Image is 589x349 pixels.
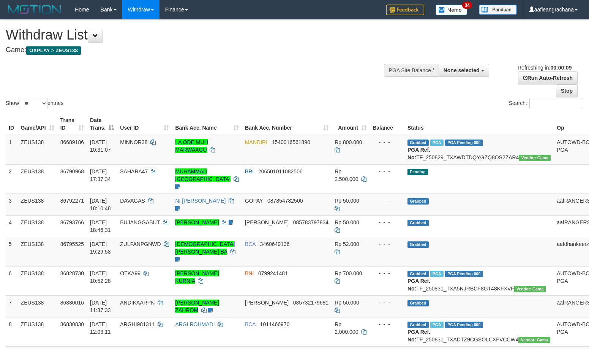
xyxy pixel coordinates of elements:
[335,219,359,225] span: Rp 50.000
[18,135,57,165] td: ZEUS138
[373,270,401,277] div: - - -
[245,198,263,204] span: GOPAY
[242,113,332,135] th: Bank Acc. Number: activate to sort column ascending
[386,5,424,15] img: Feedback.jpg
[407,147,430,160] b: PGA Ref. No:
[6,295,18,317] td: 7
[90,300,111,313] span: [DATE] 11:37:33
[120,168,148,174] span: SAHARA47
[18,237,57,266] td: ZEUS138
[407,169,428,175] span: Pending
[267,198,303,204] span: Copy 087854782500 to clipboard
[57,113,87,135] th: Trans ID: activate to sort column ascending
[407,300,429,306] span: Grabbed
[373,197,401,205] div: - - -
[384,64,439,77] div: PGA Site Balance /
[407,322,429,328] span: Grabbed
[293,219,328,225] span: Copy 085783797834 to clipboard
[18,295,57,317] td: ZEUS138
[439,64,489,77] button: None selected
[332,113,370,135] th: Amount: activate to sort column ascending
[90,241,111,255] span: [DATE] 19:29:58
[245,139,267,145] span: MANDIRI
[120,321,155,327] span: ARGHI981311
[60,198,84,204] span: 86792271
[404,266,554,295] td: TF_250831_TXA5NJRBCF8GT48KFXVF
[335,300,359,306] span: Rp 50.000
[245,270,254,276] span: BNI
[120,300,155,306] span: ANDIKAARPN
[60,321,84,327] span: 86830830
[335,321,358,335] span: Rp 2.000.000
[117,113,172,135] th: User ID: activate to sort column ascending
[6,27,385,43] h1: Withdraw List
[6,135,18,165] td: 1
[404,113,554,135] th: Status
[519,155,551,161] span: Vendor URL: https://trx31.1velocity.biz
[175,219,219,225] a: [PERSON_NAME]
[444,67,480,73] span: None selected
[6,237,18,266] td: 5
[509,98,583,109] label: Search:
[6,266,18,295] td: 6
[6,317,18,346] td: 8
[518,65,572,71] span: Refreshing in:
[6,4,63,15] img: MOTION_logo.png
[335,241,359,247] span: Rp 52.000
[172,113,242,135] th: Bank Acc. Name: activate to sort column ascending
[407,220,429,226] span: Grabbed
[462,2,472,9] span: 34
[445,271,483,277] span: PGA Pending
[120,139,147,145] span: MINNOR38
[26,46,81,55] span: OXPLAY > ZEUS138
[407,329,430,343] b: PGA Ref. No:
[518,71,578,84] a: Run Auto-Refresh
[373,240,401,248] div: - - -
[120,219,160,225] span: BUJANGGABUT
[407,198,429,205] span: Grabbed
[445,322,483,328] span: PGA Pending
[370,113,404,135] th: Balance
[335,139,362,145] span: Rp 800.000
[60,168,84,174] span: 86790968
[18,194,57,215] td: ZEUS138
[60,139,84,145] span: 86689186
[120,241,161,247] span: ZULFANPGNWD
[60,270,84,276] span: 86828730
[430,271,444,277] span: Marked by aafsreyleap
[19,98,47,109] select: Showentries
[272,139,310,145] span: Copy 1540016561890 to clipboard
[6,98,63,109] label: Show entries
[60,300,84,306] span: 86830016
[120,270,141,276] span: OTKA99
[260,321,290,327] span: Copy 1011466970 to clipboard
[373,299,401,306] div: - - -
[529,98,583,109] input: Search:
[335,198,359,204] span: Rp 50.000
[404,135,554,165] td: TF_250829_TXAWDTDQYGZQ8OS2ZAR4
[373,320,401,328] div: - - -
[90,321,111,335] span: [DATE] 12:03:11
[60,241,84,247] span: 86795525
[175,139,208,153] a: LA ODE MUH MARWAAGU
[407,271,429,277] span: Grabbed
[430,322,444,328] span: Marked by aafnoeunsreypich
[258,168,303,174] span: Copy 206501011082506 to clipboard
[175,300,219,313] a: [PERSON_NAME] ZAHROM
[175,321,215,327] a: ARGI ROHMADI
[335,168,358,182] span: Rp 2.500.000
[120,198,145,204] span: DAVAGAS
[430,140,444,146] span: Marked by aafkaynarin
[293,300,328,306] span: Copy 085732179681 to clipboard
[335,270,362,276] span: Rp 700.000
[407,241,429,248] span: Grabbed
[175,168,231,182] a: MUHAMMAD [GEOGRAPHIC_DATA]
[18,215,57,237] td: ZEUS138
[245,241,256,247] span: BCA
[90,168,111,182] span: [DATE] 17:37:34
[18,164,57,194] td: ZEUS138
[18,113,57,135] th: Game/API: activate to sort column ascending
[90,270,111,284] span: [DATE] 10:52:28
[6,113,18,135] th: ID
[245,168,254,174] span: BRI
